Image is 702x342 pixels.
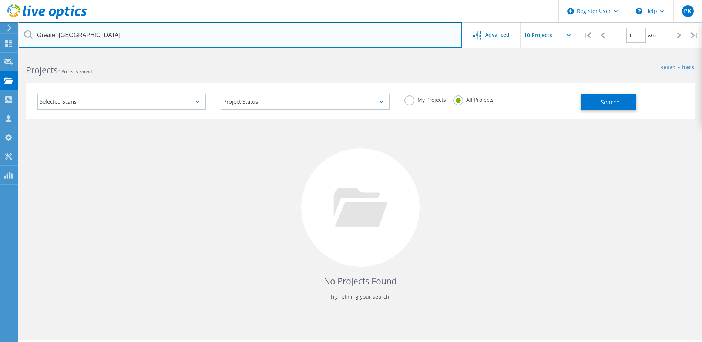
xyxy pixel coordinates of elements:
a: Reset Filters [660,65,695,71]
span: PK [684,8,691,14]
div: Selected Scans [37,94,206,110]
div: | [580,22,595,48]
span: of 0 [648,33,656,39]
span: 0 Projects Found [58,68,92,75]
h4: No Projects Found [33,275,687,287]
svg: \n [636,8,642,14]
label: All Projects [453,95,494,103]
input: Search projects by name, owner, ID, company, etc [19,22,462,48]
a: Live Optics Dashboard [7,16,87,21]
span: Search [601,98,620,106]
button: Search [581,94,636,110]
div: | [687,22,702,48]
b: Projects [26,64,58,76]
div: Project Status [221,94,389,110]
span: Advanced [485,32,510,37]
label: My Projects [404,95,446,103]
p: Try refining your search. [33,291,687,303]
